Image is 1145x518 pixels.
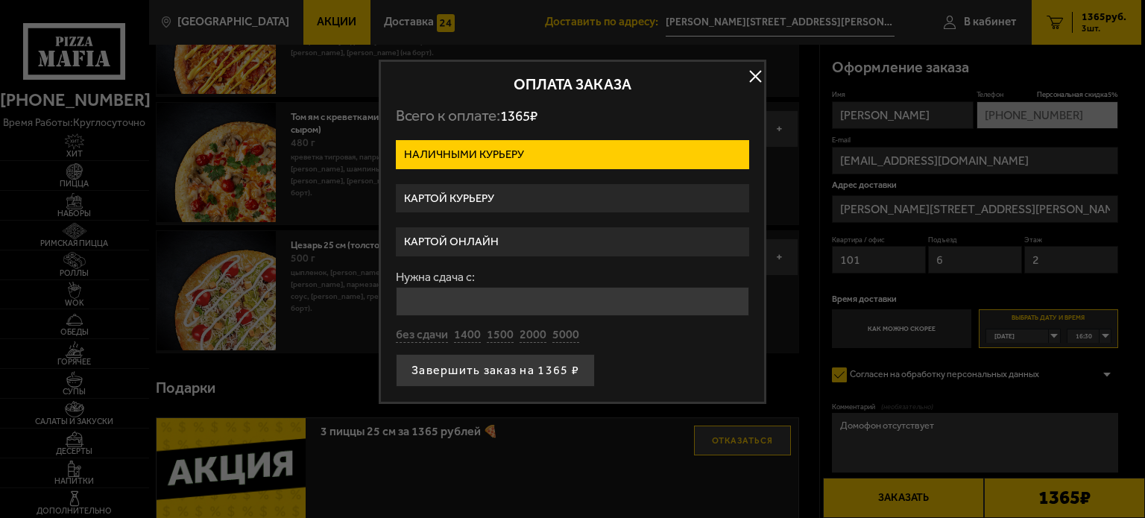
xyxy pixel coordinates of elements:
[396,271,749,283] label: Нужна сдача с:
[500,107,537,124] span: 1365 ₽
[552,327,579,344] button: 5000
[396,227,749,256] label: Картой онлайн
[396,140,749,169] label: Наличными курьеру
[396,327,448,344] button: без сдачи
[396,354,595,387] button: Завершить заказ на 1365 ₽
[396,107,749,125] p: Всего к оплате:
[454,327,481,344] button: 1400
[520,327,546,344] button: 2000
[396,77,749,92] h2: Оплата заказа
[396,184,749,213] label: Картой курьеру
[487,327,514,344] button: 1500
